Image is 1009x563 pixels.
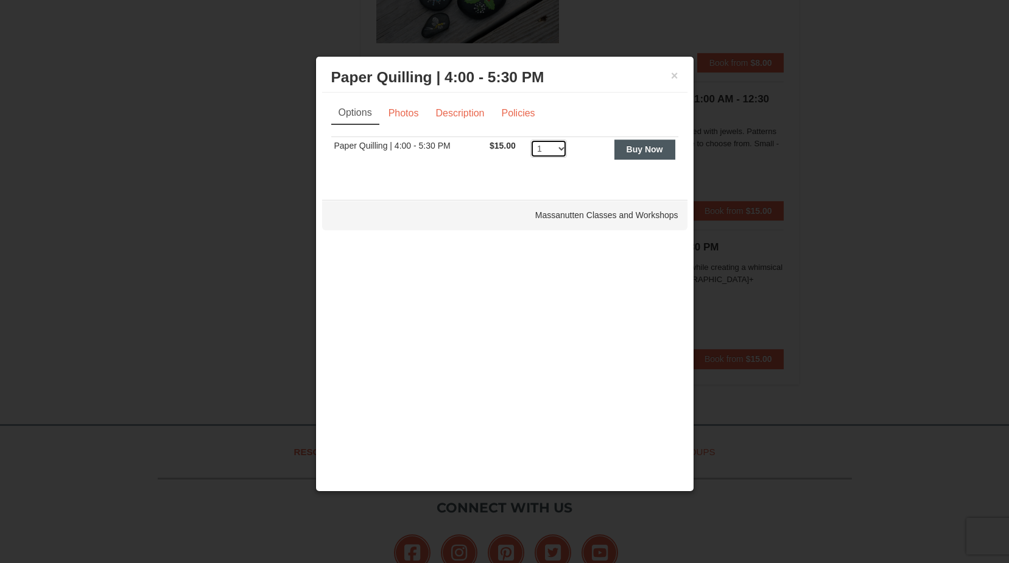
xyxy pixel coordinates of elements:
[322,200,687,230] div: Massanutten Classes and Workshops
[490,141,516,150] span: $15.00
[671,69,678,82] button: ×
[627,144,663,154] strong: Buy Now
[331,137,487,167] td: Paper Quilling | 4:00 - 5:30 PM
[381,102,427,125] a: Photos
[331,102,379,125] a: Options
[614,140,675,159] button: Buy Now
[427,102,492,125] a: Description
[493,102,543,125] a: Policies
[331,68,678,87] h3: Paper Quilling | 4:00 - 5:30 PM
